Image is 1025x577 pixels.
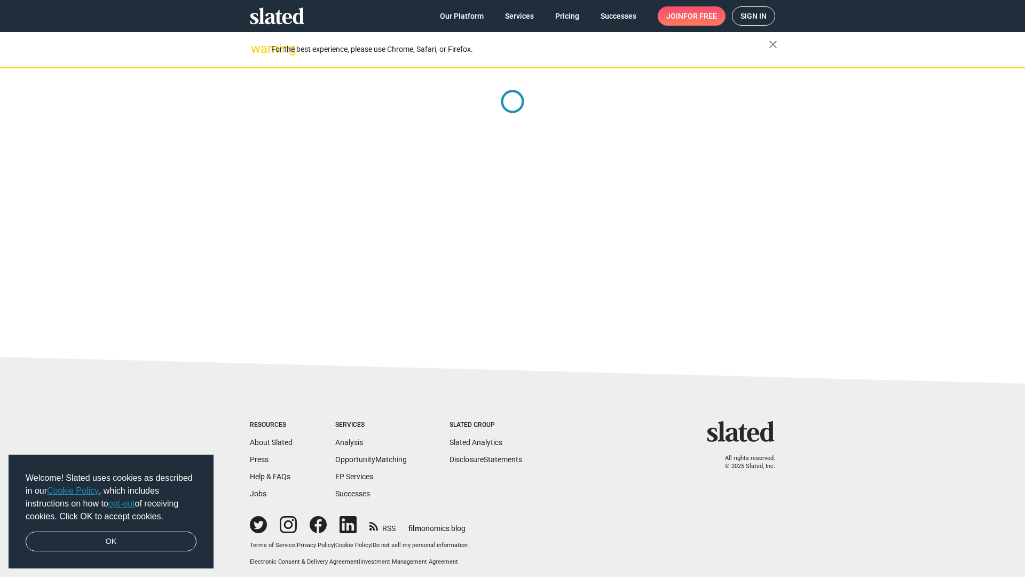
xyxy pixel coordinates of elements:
[683,6,717,26] span: for free
[9,455,214,569] div: cookieconsent
[250,558,359,565] a: Electronic Consent & Delivery Agreement
[360,558,458,565] a: Investment Management Agreement
[108,499,135,508] a: opt-out
[431,6,492,26] a: Our Platform
[666,6,717,26] span: Join
[250,421,293,430] div: Resources
[450,421,522,430] div: Slated Group
[47,486,99,495] a: Cookie Policy
[297,542,334,549] a: Privacy Policy
[740,7,767,25] span: Sign in
[555,6,579,26] span: Pricing
[26,532,196,552] a: dismiss cookie message
[408,515,466,534] a: filmonomics blog
[714,455,775,470] p: All rights reserved. © 2025 Slated, Inc.
[335,472,373,481] a: EP Services
[250,489,266,498] a: Jobs
[335,489,370,498] a: Successes
[26,472,196,523] span: Welcome! Slated uses cookies as described in our , which includes instructions on how to of recei...
[335,438,363,447] a: Analysis
[767,38,779,51] mat-icon: close
[271,42,769,57] div: For the best experience, please use Chrome, Safari, or Firefox.
[250,542,295,549] a: Terms of Service
[250,438,293,447] a: About Slated
[505,6,534,26] span: Services
[732,6,775,26] a: Sign in
[359,558,360,565] span: |
[335,542,371,549] a: Cookie Policy
[371,542,373,549] span: |
[250,472,290,481] a: Help & FAQs
[250,455,269,464] a: Press
[373,542,468,550] button: Do not sell my personal information
[496,6,542,26] a: Services
[251,42,264,55] mat-icon: warning
[547,6,588,26] a: Pricing
[369,517,396,534] a: RSS
[334,542,335,549] span: |
[601,6,636,26] span: Successes
[592,6,645,26] a: Successes
[295,542,297,549] span: |
[450,438,502,447] a: Slated Analytics
[335,455,407,464] a: OpportunityMatching
[335,421,407,430] div: Services
[440,6,484,26] span: Our Platform
[658,6,726,26] a: Joinfor free
[408,524,421,533] span: film
[450,455,522,464] a: DisclosureStatements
